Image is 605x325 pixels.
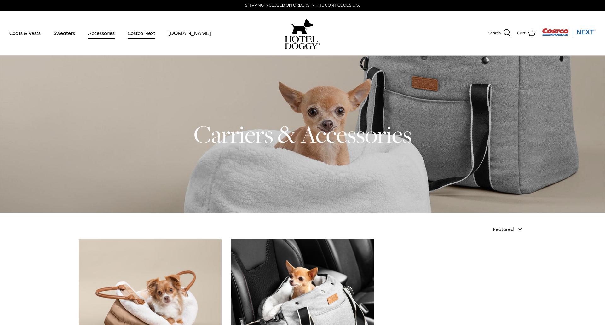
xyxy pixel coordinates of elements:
[48,22,81,44] a: Sweaters
[517,30,526,37] span: Cart
[82,22,120,44] a: Accessories
[493,222,526,236] button: Featured
[291,17,314,36] img: hoteldoggy.com
[79,119,526,150] h1: Carriers & Accessories
[163,22,217,44] a: [DOMAIN_NAME]
[285,36,320,49] img: hoteldoggycom
[542,28,596,36] img: Costco Next
[493,226,514,232] span: Featured
[285,17,320,49] a: hoteldoggy.com hoteldoggycom
[542,32,596,37] a: Visit Costco Next
[517,29,536,37] a: Cart
[488,30,501,37] span: Search
[122,22,161,44] a: Costco Next
[488,29,511,37] a: Search
[4,22,46,44] a: Coats & Vests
